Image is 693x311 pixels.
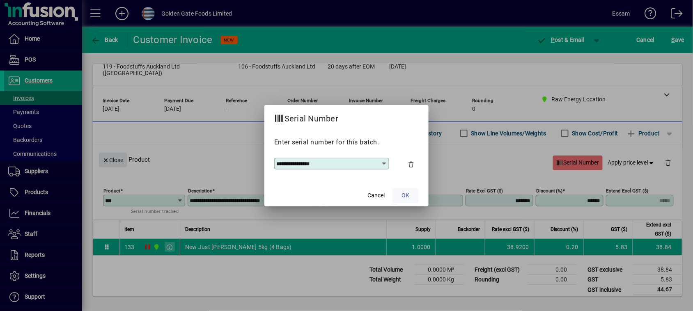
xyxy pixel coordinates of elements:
span: OK [402,191,410,200]
button: OK [392,188,419,203]
h2: Serial Number [264,105,348,129]
p: Enter serial number for this batch. [274,137,419,147]
span: Cancel [367,191,385,200]
button: Cancel [363,188,389,203]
